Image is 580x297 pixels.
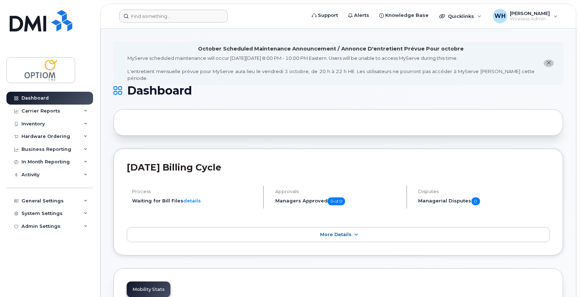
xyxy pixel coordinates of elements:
[127,162,550,173] h2: [DATE] Billing Cycle
[132,189,257,194] h4: Process
[275,189,400,194] h4: Approvals
[275,197,400,205] h5: Managers Approved
[127,85,192,96] span: Dashboard
[419,189,550,194] h4: Disputes
[127,55,535,81] div: MyServe scheduled maintenance will occur [DATE][DATE] 8:00 PM - 10:00 PM Eastern. Users will be u...
[183,198,201,203] a: details
[419,197,550,205] h5: Managerial Disputes
[544,59,554,67] button: close notification
[472,197,480,205] span: 0
[132,197,257,204] li: Waiting for Bill Files
[198,45,464,53] div: October Scheduled Maintenance Announcement / Annonce D'entretient Prévue Pour octobre
[320,232,352,237] span: More Details
[328,197,345,205] span: 0 of 0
